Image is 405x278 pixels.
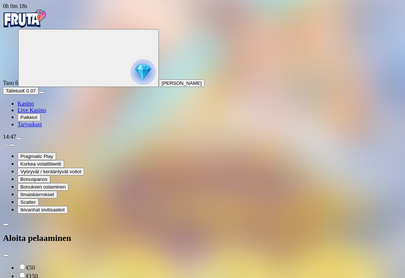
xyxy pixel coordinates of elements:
span: Bonuksen ostaminen [20,184,66,190]
a: Fruta [3,23,47,29]
span: 14:47 [3,134,16,140]
span: Bonuspanos [20,176,47,182]
span: Scatter [20,199,36,205]
button: next slide [9,144,15,146]
button: Pragmatic Play [17,152,56,160]
span: Ilmaiskierrokset [20,192,54,197]
span: Palkkiot [20,115,38,120]
span: Pragmatic Play [20,154,53,159]
nav: Primary [3,9,289,128]
span: [PERSON_NAME] [162,80,202,86]
a: Live Kasino [17,107,46,113]
button: Ikivanhat sivilisaatiot [17,206,68,214]
button: reward progress [18,29,159,87]
span: Talletus [6,88,22,94]
button: [PERSON_NAME] [159,79,205,87]
span: user session time [3,3,27,9]
button: Vyöryvät / kerääntyvät voitot [17,168,84,175]
h2: Aloita pelaaminen [3,233,289,243]
button: Korkea volatiliteetti [17,160,64,168]
img: reward progress [130,59,156,85]
button: prev slide [3,144,9,146]
span: Taso 6 [3,80,18,86]
nav: Main menu [3,100,289,128]
button: chevron-left icon [3,223,9,226]
span: Vyöryvät / kerääntyvät voitot [20,169,81,174]
span: € 0.07 [22,88,36,94]
a: Tarjoukset [17,121,42,127]
a: Kasino [17,100,34,107]
span: Ikivanhat sivilisaatiot [20,207,65,213]
label: €50 [26,265,35,271]
button: close [3,254,9,257]
img: Fruta [3,9,47,28]
button: Scatter [17,198,39,206]
button: Ilmaiskierrokset [17,191,57,198]
button: Bonuksen ostaminen [17,183,68,191]
button: Talletusplus icon€ 0.07 [3,87,39,95]
span: Korkea volatiliteetti [20,161,61,167]
button: Bonuspanos [17,175,50,183]
button: Palkkiot [17,114,40,121]
button: menu [16,138,22,140]
button: menu [39,91,44,94]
